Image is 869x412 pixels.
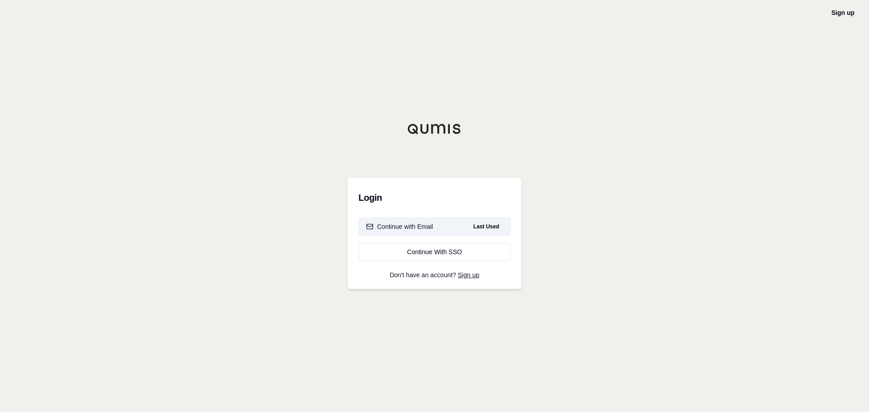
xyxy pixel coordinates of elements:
[407,123,462,134] img: Qumis
[470,221,503,232] span: Last Used
[358,272,511,278] p: Don't have an account?
[358,189,511,207] h3: Login
[458,271,479,279] a: Sign up
[358,243,511,261] a: Continue With SSO
[358,218,511,236] button: Continue with EmailLast Used
[366,222,433,231] div: Continue with Email
[366,247,503,256] div: Continue With SSO
[831,9,855,16] a: Sign up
